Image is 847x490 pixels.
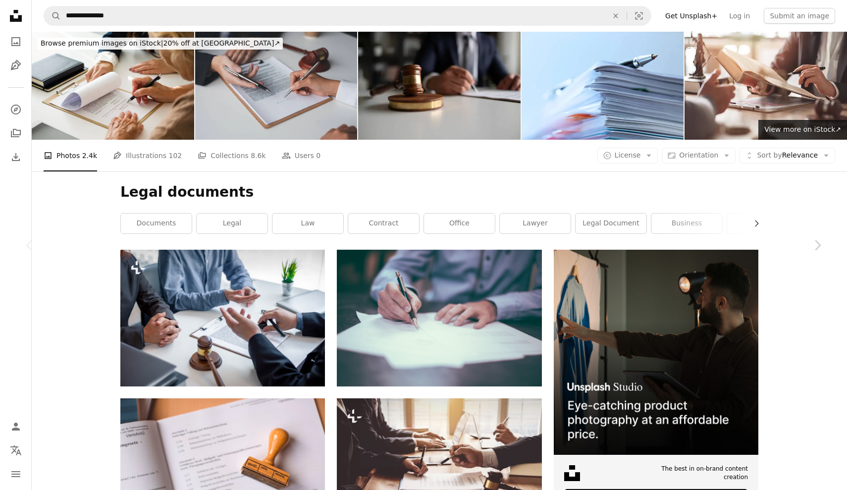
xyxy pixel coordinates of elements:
a: Collections 8.6k [198,140,265,171]
img: Businessman and lawyer discuss and advice on contract documents. Legal Treaty Agreement business ... [195,32,358,140]
a: Next [788,198,847,293]
img: Senior woman signing the will with lawyer [32,32,194,140]
span: License [615,151,641,159]
span: 20% off at [GEOGRAPHIC_DATA] ↗ [41,39,280,47]
button: Menu [6,464,26,484]
span: 8.6k [251,150,265,161]
span: The best in on-brand content creation [635,465,748,482]
form: Find visuals sitewide [44,6,651,26]
button: License [597,148,658,163]
button: Search Unsplash [44,6,61,25]
img: file-1631678316303-ed18b8b5cb9cimage [564,465,580,481]
a: Businessman and lawyer discuss the contract document. Treaty of the law. Sign a contract business. [120,314,325,323]
img: Judge or Legal advisor lawyer examining and signing legal documents. [358,32,521,140]
a: business [651,214,722,233]
button: Sort byRelevance [740,148,835,163]
button: Language [6,440,26,460]
a: Illustrations 102 [113,140,182,171]
a: documents [121,214,192,233]
span: Browse premium images on iStock | [41,39,163,47]
img: Ballpoint Pen Resting On Top Of Stack Of Documents [522,32,684,140]
a: book [727,214,798,233]
button: Orientation [662,148,736,163]
a: brown wooden hand tool on white printer paper [120,462,325,471]
button: Submit an image [764,8,835,24]
a: Browse premium images on iStock|20% off at [GEOGRAPHIC_DATA]↗ [32,32,289,55]
a: Log in / Sign up [6,417,26,436]
span: View more on iStock ↗ [764,125,841,133]
img: Businessman and lawyer discuss the contract document. Treaty of the law. Sign a contract business. [120,250,325,386]
a: lawyer [500,214,571,233]
img: file-1715714098234-25b8b4e9d8faimage [554,250,758,454]
img: man writing on paper [337,250,541,386]
span: Relevance [757,151,818,161]
a: Photos [6,32,26,52]
a: View more on iStock↗ [758,120,847,140]
a: Lawyer give his customers signed a contract in the document. Consulting in regard to the various ... [337,462,541,471]
a: Users 0 [282,140,321,171]
a: legal document [576,214,646,233]
button: Visual search [627,6,651,25]
a: office [424,214,495,233]
button: Clear [605,6,627,25]
img: Concept of justice, law and legal system [685,32,847,140]
span: 102 [169,150,182,161]
span: 0 [316,150,320,161]
a: Log in [723,8,756,24]
a: law [272,214,343,233]
a: Get Unsplash+ [659,8,723,24]
span: Orientation [679,151,718,159]
a: Explore [6,100,26,119]
a: Download History [6,147,26,167]
a: Illustrations [6,55,26,75]
span: Sort by [757,151,782,159]
a: contract [348,214,419,233]
a: man writing on paper [337,314,541,323]
a: legal [197,214,267,233]
a: Collections [6,123,26,143]
button: scroll list to the right [747,214,758,233]
h1: Legal documents [120,183,758,201]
